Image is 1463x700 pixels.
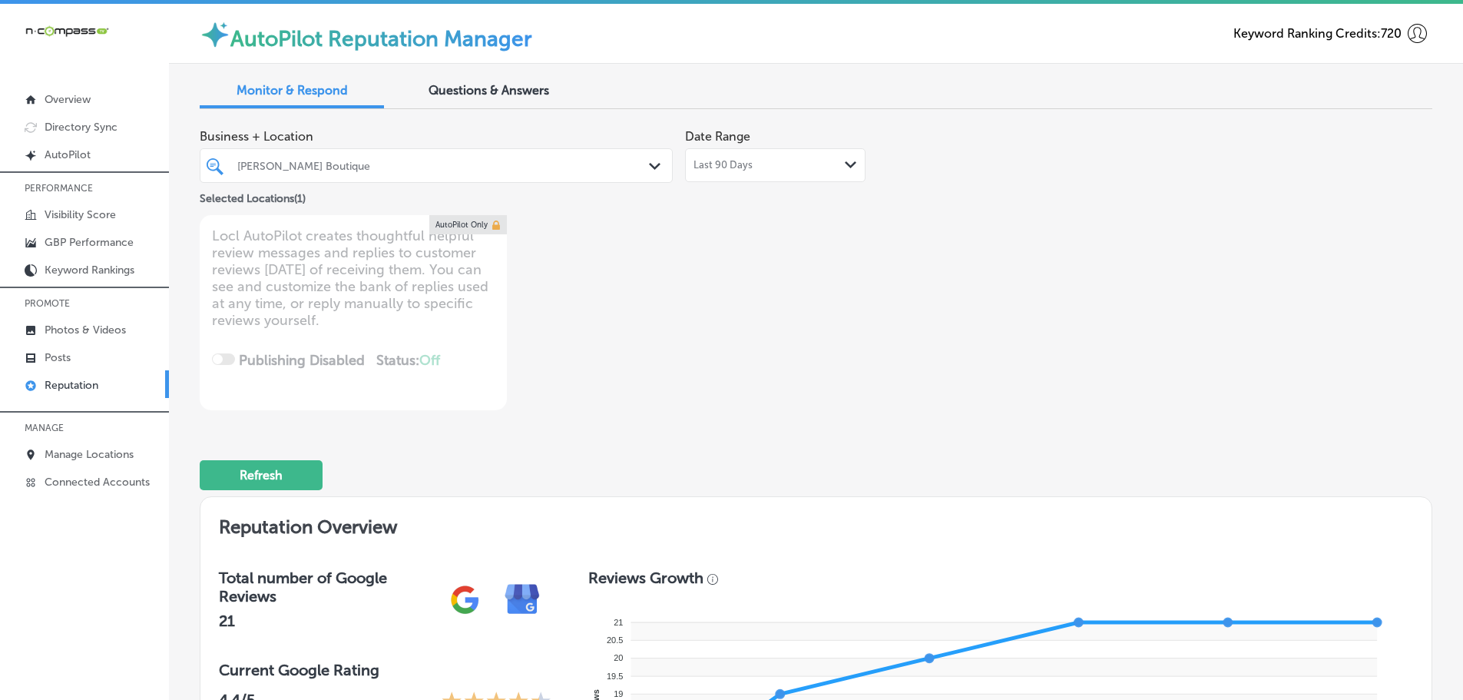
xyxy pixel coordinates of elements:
p: Posts [45,351,71,364]
p: Reputation [45,379,98,392]
img: gPZS+5FD6qPJAAAAABJRU5ErkJggg== [436,571,494,629]
span: Monitor & Respond [237,83,348,98]
img: e7ababfa220611ac49bdb491a11684a6.png [494,571,551,629]
h3: Total number of Google Reviews [219,569,436,605]
div: [PERSON_NAME] Boutique [237,159,650,172]
button: Refresh [200,460,323,490]
p: Manage Locations [45,448,134,461]
p: AutoPilot [45,148,91,161]
span: Questions & Answers [429,83,549,98]
h3: Reviews Growth [588,569,703,587]
p: Overview [45,93,91,106]
p: GBP Performance [45,236,134,249]
tspan: 21 [614,618,623,627]
p: Selected Locations ( 1 ) [200,186,306,205]
h2: Reputation Overview [200,497,1432,550]
span: Last 90 Days [693,159,753,171]
tspan: 19 [614,689,623,698]
p: Visibility Score [45,208,116,221]
img: autopilot-icon [200,19,230,50]
h3: Current Google Rating [219,661,551,679]
img: 660ab0bf-5cc7-4cb8-ba1c-48b5ae0f18e60NCTV_CLogo_TV_Black_-500x88.png [25,24,109,38]
p: Connected Accounts [45,476,150,489]
tspan: 20 [614,653,623,662]
h2: 21 [219,612,436,630]
span: Keyword Ranking Credits: 720 [1233,26,1402,41]
label: Date Range [685,129,750,144]
p: Photos & Videos [45,323,126,337]
tspan: 20.5 [607,635,623,645]
label: AutoPilot Reputation Manager [230,26,532,51]
p: Directory Sync [45,121,118,134]
span: Business + Location [200,129,673,144]
p: Keyword Rankings [45,264,134,277]
tspan: 19.5 [607,672,623,681]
